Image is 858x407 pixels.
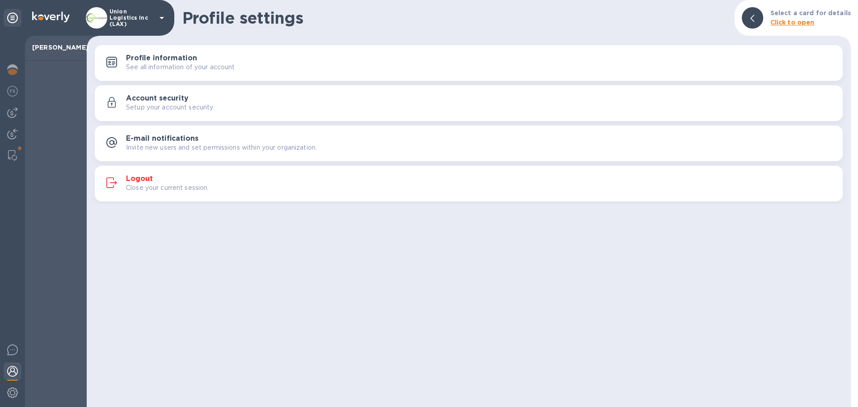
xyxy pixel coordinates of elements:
h3: Logout [126,175,153,183]
img: Logo [32,12,70,22]
button: LogoutClose your current session. [95,166,843,201]
h3: Account security [126,94,189,103]
button: Profile informationSee all information of your account [95,45,843,81]
p: See all information of your account [126,63,235,72]
p: [PERSON_NAME] [32,43,80,52]
b: Click to open [770,19,815,26]
p: Close your current session. [126,183,209,193]
b: Select a card for details [770,9,851,17]
img: Foreign exchange [7,86,18,97]
button: Account securitySetup your account security [95,85,843,121]
h3: Profile information [126,54,197,63]
p: Union Logistics Inc (LAX) [109,8,154,27]
h3: E-mail notifications [126,134,198,143]
div: Unpin categories [4,9,21,27]
p: Setup your account security [126,103,214,112]
button: E-mail notificationsInvite new users and set permissions within your organization. [95,126,843,161]
p: Invite new users and set permissions within your organization. [126,143,317,152]
h1: Profile settings [182,8,728,27]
